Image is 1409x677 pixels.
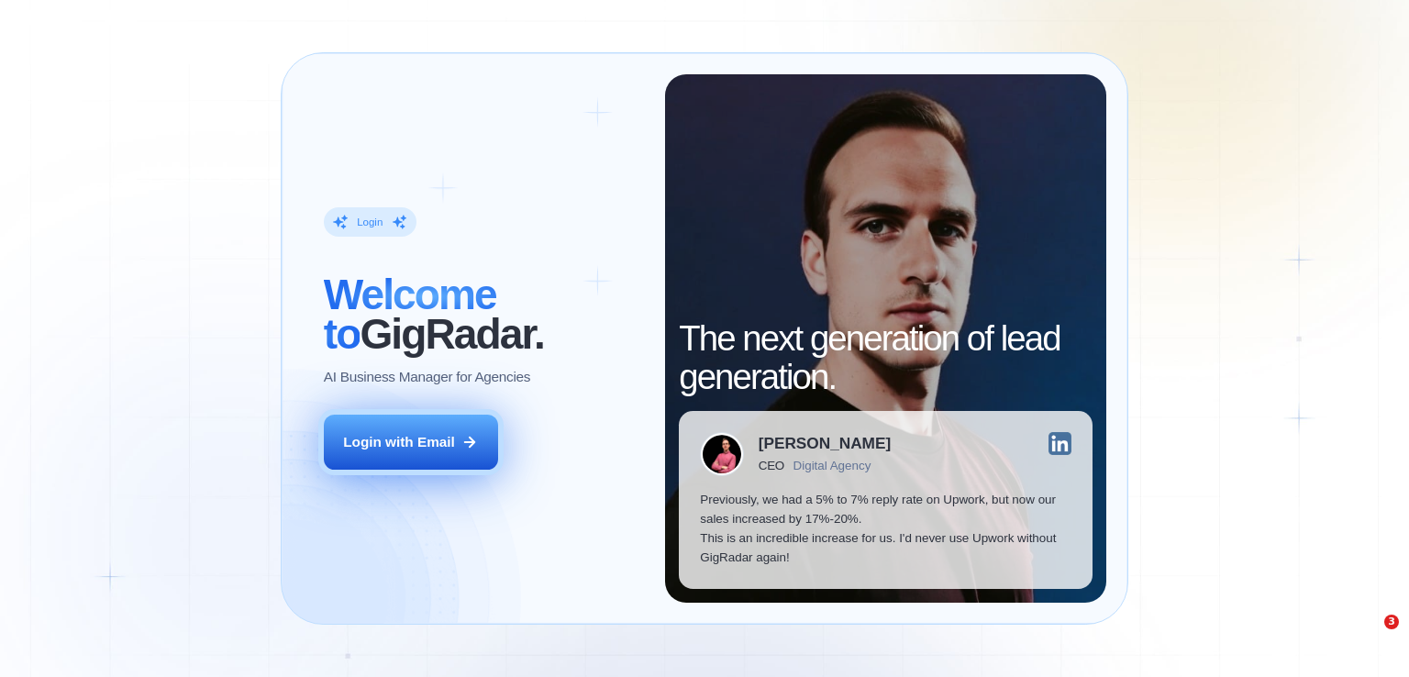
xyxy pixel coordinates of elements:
iframe: Intercom live chat [1347,615,1391,659]
h2: ‍ GigRadar. [324,275,644,352]
span: Welcome to [324,271,496,357]
div: Digital Agency [793,459,871,472]
div: [PERSON_NAME] [759,436,891,451]
div: Login with Email [343,432,455,451]
h2: The next generation of lead generation. [679,319,1093,396]
span: 3 [1384,615,1399,629]
p: AI Business Manager for Agencies [324,367,530,386]
p: Previously, we had a 5% to 7% reply rate on Upwork, but now our sales increased by 17%-20%. This ... [700,490,1071,568]
div: Login [357,216,383,229]
div: CEO [759,459,784,472]
button: Login with Email [324,415,498,470]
